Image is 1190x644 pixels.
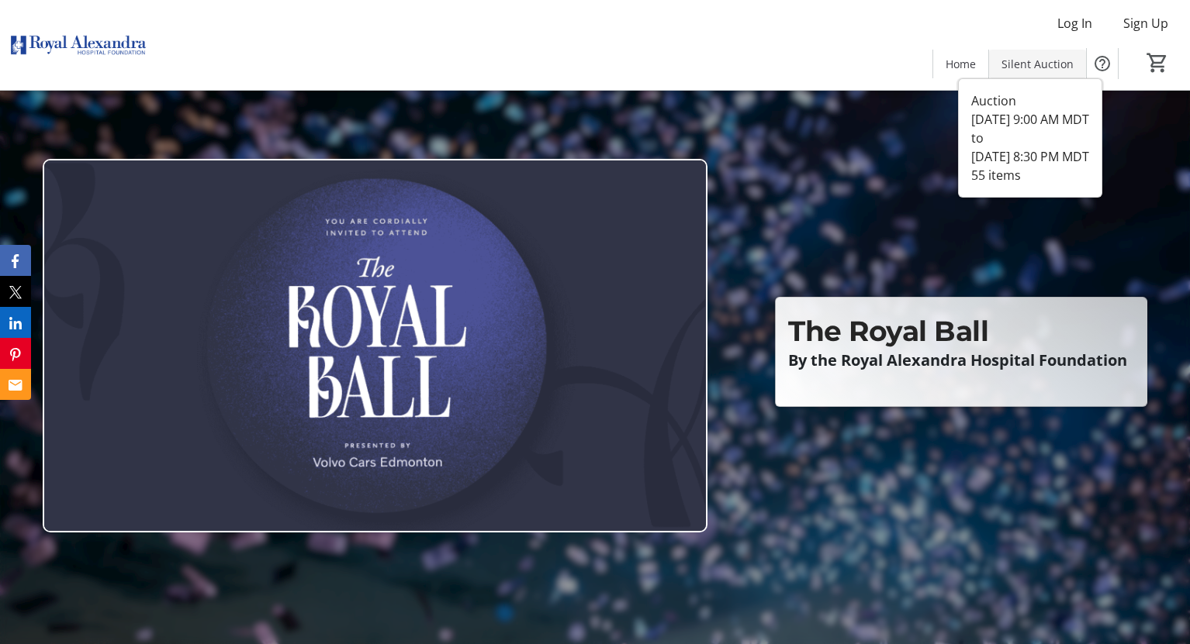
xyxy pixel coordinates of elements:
[1111,11,1181,36] button: Sign Up
[971,129,1089,147] div: to
[971,110,1089,129] div: [DATE] 9:00 AM MDT
[1057,14,1092,33] span: Log In
[1143,49,1171,77] button: Cart
[1001,56,1074,72] span: Silent Auction
[43,159,707,532] img: Campaign CTA Media Photo
[1087,48,1118,79] button: Help
[971,91,1089,110] div: Auction
[788,352,1133,369] p: By the Royal Alexandra Hospital Foundation
[1045,11,1105,36] button: Log In
[989,50,1086,78] a: Silent Auction
[946,56,976,72] span: Home
[9,6,147,84] img: Royal Alexandra Hospital Foundation's Logo
[971,166,1089,184] div: 55 items
[933,50,988,78] a: Home
[971,147,1089,166] div: [DATE] 8:30 PM MDT
[788,314,988,348] span: The Royal Ball
[1123,14,1168,33] span: Sign Up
